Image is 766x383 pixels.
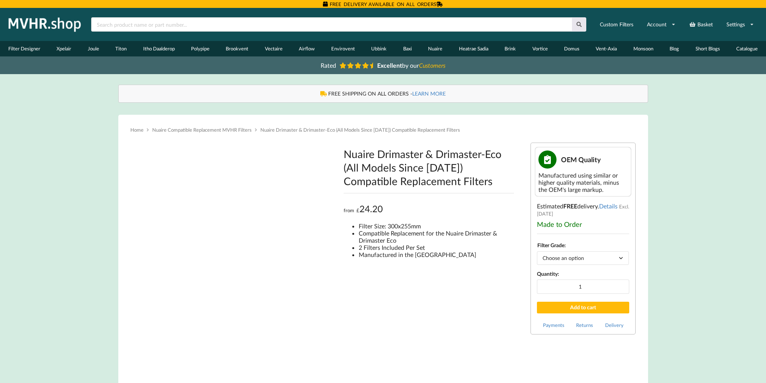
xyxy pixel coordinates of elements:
[496,41,524,56] a: Brink
[561,155,601,164] span: OEM Quality
[524,41,556,56] a: Vortice
[537,302,629,313] button: Add to cart
[359,222,514,229] li: Filter Size: 300x255mm
[344,207,354,213] span: from
[537,280,629,294] input: Product quantity
[126,90,640,97] div: FREE SHIPPING ON ALL ORDERS -
[315,59,451,71] a: Rated Excellentby ourCustomers
[152,127,252,133] a: Nuaire Compatible Replacement MVHR Filters
[531,143,636,334] div: Estimated delivery .
[412,90,446,97] a: LEARN MORE
[48,41,79,56] a: Xpelair
[599,202,618,210] a: Details
[588,41,625,56] a: Vent-Axia
[605,322,624,328] a: Delivery
[728,41,766,56] a: Catalogue
[543,322,564,328] a: Payments
[359,229,514,244] li: Compatible Replacement for the Nuaire Drimaster & Drimaster Eco
[687,41,728,56] a: Short Blogs
[321,62,336,69] span: Rated
[291,41,323,56] a: Airflow
[595,18,638,31] a: Custom Filters
[257,41,290,56] a: Vectaire
[537,242,564,248] label: Filter Grade
[130,127,144,133] a: Home
[722,18,759,31] a: Settings
[80,41,107,56] a: Joule
[344,147,514,188] h1: Nuaire Drimaster & Drimaster-Eco (All Models Since [DATE]) Compatible Replacement Filters
[662,41,687,56] a: Blog
[377,62,445,69] span: by our
[359,244,514,251] li: 2 Filters Included Per Set
[377,62,402,69] b: Excellent
[5,15,84,34] img: mvhr.shop.png
[576,322,593,328] a: Returns
[359,251,514,258] li: Manufactured in the [GEOGRAPHIC_DATA]
[183,41,217,56] a: Polypipe
[537,220,629,228] div: Made to Order
[363,41,395,56] a: Ubbink
[420,41,450,56] a: Nuaire
[419,62,445,69] i: Customers
[91,17,572,32] input: Search product name or part number...
[107,41,135,56] a: Titon
[323,41,363,56] a: Envirovent
[625,41,661,56] a: Monsoon
[538,172,628,193] div: Manufactured using similar or higher quality materials, minus the OEM's large markup.
[556,41,587,56] a: Domus
[563,202,577,210] b: FREE
[642,18,680,31] a: Account
[684,18,718,31] a: Basket
[356,207,359,213] span: £
[135,41,183,56] a: Itho Daalderop
[451,41,496,56] a: Heatrae Sadia
[218,41,257,56] a: Brookvent
[260,127,460,133] span: Nuaire Drimaster & Drimaster-Eco (All Models Since [DATE]) Compatible Replacement Filters
[356,203,383,214] bdi: 24.20
[395,41,420,56] a: Baxi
